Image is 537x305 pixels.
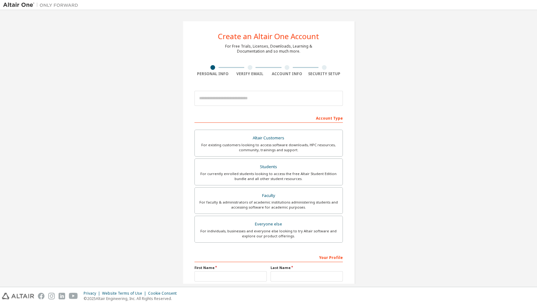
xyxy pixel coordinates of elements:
[271,265,343,270] label: Last Name
[218,33,319,40] div: Create an Altair One Account
[84,296,180,301] p: © 2025 Altair Engineering, Inc. All Rights Reserved.
[148,291,180,296] div: Cookie Consent
[2,293,34,299] img: altair_logo.svg
[269,71,306,76] div: Account Info
[59,293,65,299] img: linkedin.svg
[199,191,339,200] div: Faculty
[199,220,339,229] div: Everyone else
[199,171,339,181] div: For currently enrolled students looking to access the free Altair Student Edition bundle and all ...
[225,44,312,54] div: For Free Trials, Licenses, Downloads, Learning & Documentation and so much more.
[306,71,343,76] div: Security Setup
[194,252,343,262] div: Your Profile
[38,293,44,299] img: facebook.svg
[199,142,339,152] div: For existing customers looking to access software downloads, HPC resources, community, trainings ...
[194,113,343,123] div: Account Type
[102,291,148,296] div: Website Terms of Use
[199,229,339,239] div: For individuals, businesses and everyone else looking to try Altair software and explore our prod...
[194,71,232,76] div: Personal Info
[194,265,267,270] label: First Name
[199,200,339,210] div: For faculty & administrators of academic institutions administering students and accessing softwa...
[199,134,339,142] div: Altair Customers
[84,291,102,296] div: Privacy
[69,293,78,299] img: youtube.svg
[199,163,339,171] div: Students
[231,71,269,76] div: Verify Email
[3,2,81,8] img: Altair One
[48,293,55,299] img: instagram.svg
